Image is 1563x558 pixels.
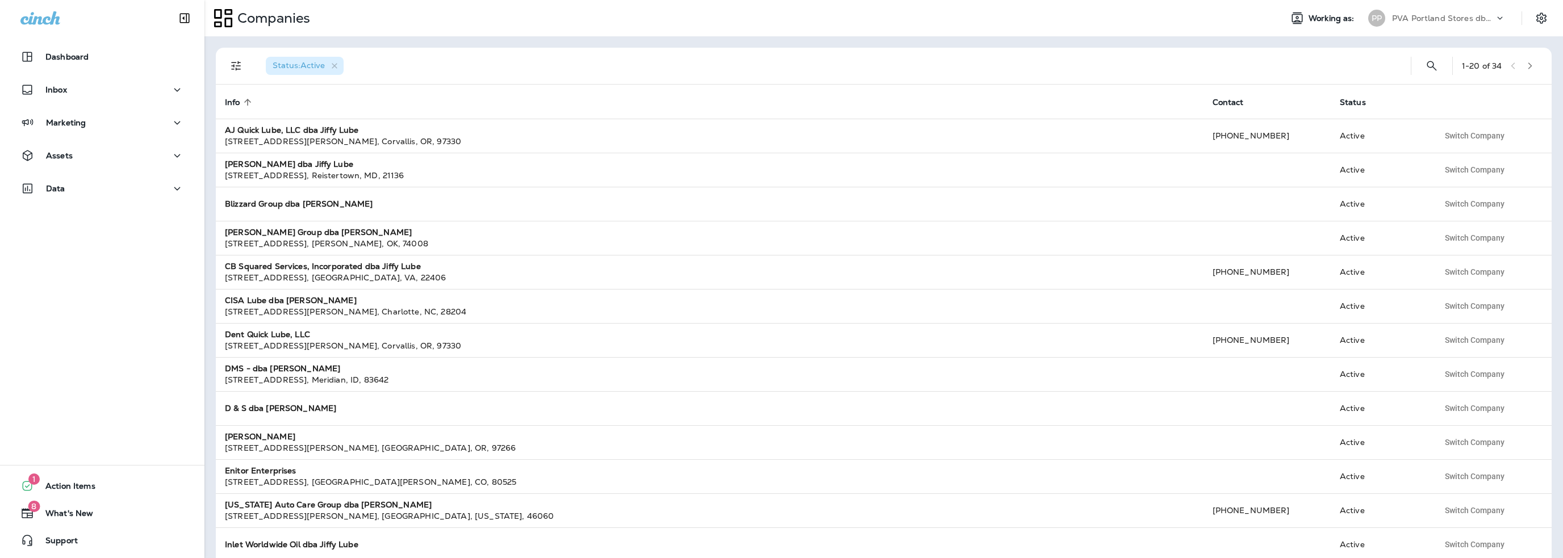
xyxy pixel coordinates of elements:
button: Filters [225,54,248,77]
td: Active [1331,357,1430,391]
strong: Dent Quick Lube, LLC [225,329,310,339]
button: Switch Company [1439,332,1511,349]
strong: [PERSON_NAME] dba Jiffy Lube [225,159,353,169]
div: [STREET_ADDRESS][PERSON_NAME] , [GEOGRAPHIC_DATA] , [US_STATE] , 46060 [225,510,1194,522]
td: Active [1331,391,1430,425]
div: PP [1368,10,1385,27]
span: Status [1340,97,1381,107]
button: Support [11,529,193,552]
button: Assets [11,144,193,167]
strong: Blizzard Group dba [PERSON_NAME] [225,199,373,209]
div: Status:Active [266,57,344,75]
td: [PHONE_NUMBER] [1203,255,1331,289]
span: Switch Company [1445,268,1505,276]
span: Switch Company [1445,166,1505,174]
button: Search Companies [1420,54,1443,77]
button: Inbox [11,78,193,101]
span: Switch Company [1445,540,1505,548]
button: Settings [1531,8,1552,28]
strong: AJ Quick Lube, LLC dba Jiffy Lube [225,125,359,135]
button: Switch Company [1439,536,1511,553]
p: PVA Portland Stores dba Jiffy Lube [1392,14,1494,23]
strong: D & S dba [PERSON_NAME] [225,403,336,413]
span: Working as: [1309,14,1357,23]
button: Data [11,177,193,200]
span: Switch Company [1445,438,1505,446]
td: Active [1331,119,1430,153]
span: Status [1340,98,1366,107]
span: 1 [28,473,40,485]
button: Switch Company [1439,229,1511,246]
td: Active [1331,221,1430,255]
span: Switch Company [1445,200,1505,208]
button: Switch Company [1439,366,1511,383]
td: [PHONE_NUMBER] [1203,493,1331,527]
td: Active [1331,255,1430,289]
div: [STREET_ADDRESS][PERSON_NAME] , Corvallis , OR , 97330 [225,340,1194,351]
div: [STREET_ADDRESS][PERSON_NAME] , Corvallis , OR , 97330 [225,136,1194,147]
span: Info [225,97,255,107]
span: Support [34,536,78,549]
span: Action Items [34,481,95,495]
span: Switch Company [1445,336,1505,344]
td: Active [1331,493,1430,527]
strong: [PERSON_NAME] Group dba [PERSON_NAME] [225,227,412,237]
button: Switch Company [1439,400,1511,417]
div: [STREET_ADDRESS] , Reistertown , MD , 21136 [225,170,1194,181]
td: Active [1331,289,1430,323]
span: Switch Company [1445,472,1505,480]
p: Data [46,184,65,193]
strong: CISA Lube dba [PERSON_NAME] [225,295,357,305]
td: Active [1331,323,1430,357]
strong: [PERSON_NAME] [225,431,295,442]
span: Status : Active [273,60,325,70]
span: Switch Company [1445,404,1505,412]
span: Switch Company [1445,370,1505,378]
div: [STREET_ADDRESS] , [PERSON_NAME] , OK , 74008 [225,238,1194,249]
td: [PHONE_NUMBER] [1203,119,1331,153]
div: [STREET_ADDRESS][PERSON_NAME] , Charlotte , NC , 28204 [225,306,1194,317]
button: 1Action Items [11,475,193,497]
strong: DMS - dba [PERSON_NAME] [225,363,340,374]
button: Dashboard [11,45,193,68]
div: [STREET_ADDRESS] , [GEOGRAPHIC_DATA][PERSON_NAME] , CO , 80525 [225,476,1194,488]
button: 8What's New [11,502,193,525]
button: Marketing [11,111,193,134]
span: Switch Company [1445,302,1505,310]
button: Switch Company [1439,297,1511,314]
div: [STREET_ADDRESS] , [GEOGRAPHIC_DATA] , VA , 22406 [225,272,1194,283]
button: Switch Company [1439,195,1511,212]
span: Contact [1213,98,1244,107]
strong: Inlet Worldwide Oil dba Jiffy Lube [225,539,358,549]
strong: Enitor Enterprises [225,465,296,476]
button: Collapse Sidebar [169,7,200,30]
button: Switch Company [1439,434,1511,451]
button: Switch Company [1439,161,1511,178]
button: Switch Company [1439,127,1511,144]
td: Active [1331,459,1430,493]
div: [STREET_ADDRESS][PERSON_NAME] , [GEOGRAPHIC_DATA] , OR , 97266 [225,442,1194,454]
span: Switch Company [1445,234,1505,242]
div: [STREET_ADDRESS] , Meridian , ID , 83642 [225,374,1194,385]
span: 8 [28,501,40,512]
span: Switch Company [1445,132,1505,140]
p: Inbox [45,85,67,94]
strong: [US_STATE] Auto Care Group dba [PERSON_NAME] [225,500,432,510]
button: Switch Company [1439,468,1511,485]
p: Assets [46,151,73,160]
button: Switch Company [1439,263,1511,280]
td: [PHONE_NUMBER] [1203,323,1331,357]
strong: CB Squared Services, Incorporated dba Jiffy Lube [225,261,421,271]
p: Dashboard [45,52,89,61]
p: Marketing [46,118,86,127]
td: Active [1331,425,1430,459]
span: What's New [34,509,93,522]
td: Active [1331,153,1430,187]
div: 1 - 20 of 34 [1462,61,1502,70]
p: Companies [233,10,310,27]
span: Contact [1213,97,1259,107]
button: Switch Company [1439,502,1511,519]
td: Active [1331,187,1430,221]
span: Info [225,98,240,107]
span: Switch Company [1445,506,1505,514]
